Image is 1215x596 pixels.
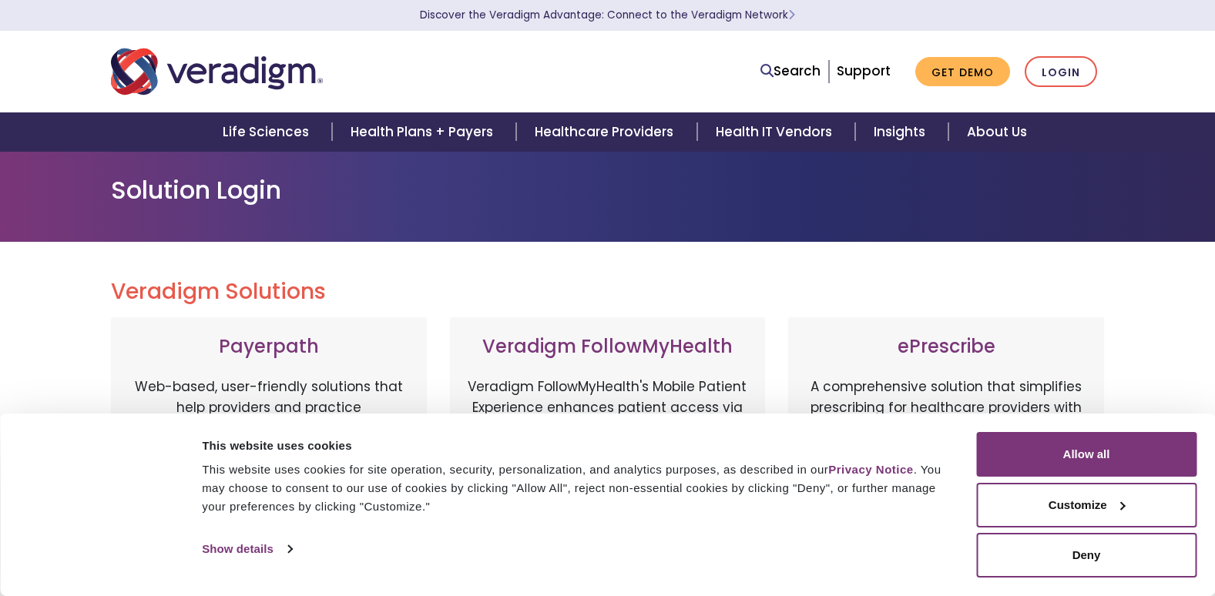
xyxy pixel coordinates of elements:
a: Get Demo [915,57,1010,87]
a: Discover the Veradigm Advantage: Connect to the Veradigm NetworkLearn More [420,8,795,22]
span: Learn More [788,8,795,22]
a: Show details [202,537,291,561]
div: This website uses cookies [202,437,941,455]
h2: Veradigm Solutions [111,279,1105,305]
a: Health Plans + Payers [332,112,516,152]
p: Web-based, user-friendly solutions that help providers and practice administrators enhance revenu... [126,377,411,538]
a: Privacy Notice [828,463,913,476]
img: Veradigm logo [111,46,323,97]
h1: Solution Login [111,176,1105,205]
a: Search [760,61,821,82]
a: Support [837,62,891,80]
a: About Us [948,112,1046,152]
div: This website uses cookies for site operation, security, personalization, and analytics purposes, ... [202,460,941,516]
p: Veradigm FollowMyHealth's Mobile Patient Experience enhances patient access via mobile devices, o... [465,377,750,523]
a: Insights [855,112,948,152]
button: Allow all [976,432,1197,477]
a: Login [1025,56,1097,88]
a: Life Sciences [204,112,332,152]
a: Health IT Vendors [697,112,855,152]
h3: Payerpath [126,336,411,358]
button: Deny [976,533,1197,578]
button: Customize [976,483,1197,527]
p: A comprehensive solution that simplifies prescribing for healthcare providers with features like ... [804,377,1089,538]
a: Healthcare Providers [516,112,696,152]
h3: ePrescribe [804,336,1089,358]
h3: Veradigm FollowMyHealth [465,336,750,358]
